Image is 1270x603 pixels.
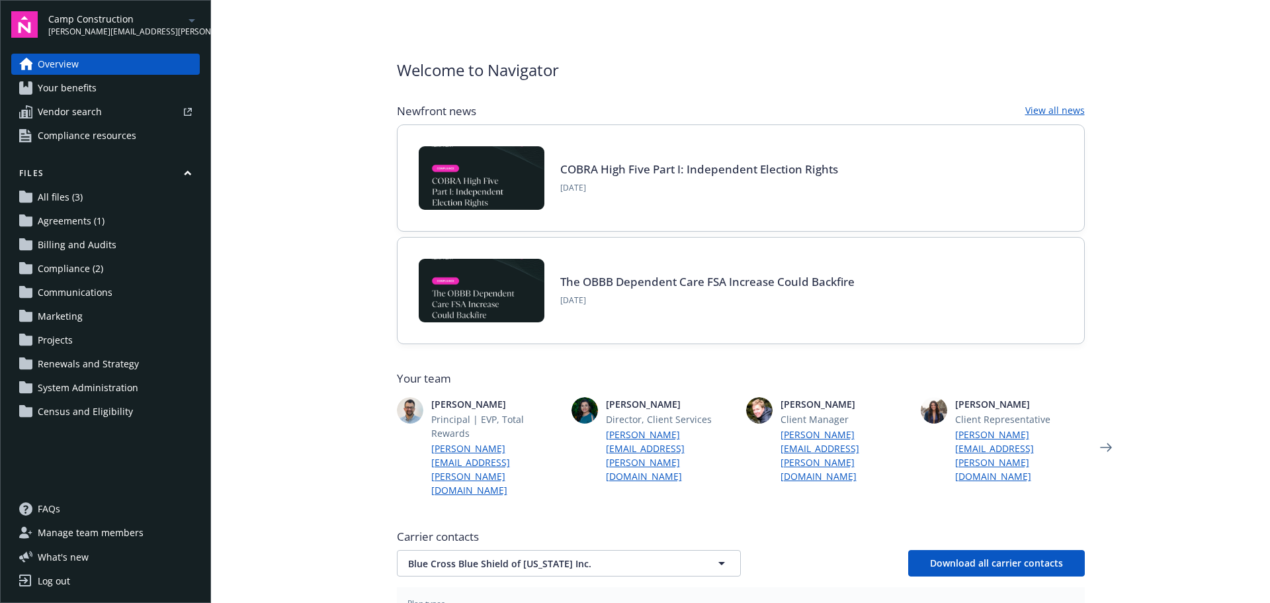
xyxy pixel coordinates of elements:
[11,498,200,520] a: FAQs
[38,522,144,543] span: Manage team members
[48,11,200,38] button: Camp Construction[PERSON_NAME][EMAIL_ADDRESS][PERSON_NAME][DOMAIN_NAME]arrowDropDown
[11,234,200,255] a: Billing and Audits
[38,187,83,208] span: All files (3)
[11,282,200,303] a: Communications
[38,258,103,279] span: Compliance (2)
[11,11,38,38] img: navigator-logo.svg
[11,210,200,232] a: Agreements (1)
[11,54,200,75] a: Overview
[38,77,97,99] span: Your benefits
[48,12,184,26] span: Camp Construction
[11,330,200,351] a: Projects
[38,401,133,422] span: Census and Eligibility
[955,428,1085,483] a: [PERSON_NAME][EMAIL_ADDRESS][PERSON_NAME][DOMAIN_NAME]
[11,101,200,122] a: Vendor search
[11,353,200,375] a: Renewals and Strategy
[955,397,1085,411] span: [PERSON_NAME]
[11,167,200,184] button: Files
[746,397,773,424] img: photo
[11,377,200,398] a: System Administration
[48,26,184,38] span: [PERSON_NAME][EMAIL_ADDRESS][PERSON_NAME][DOMAIN_NAME]
[781,428,910,483] a: [PERSON_NAME][EMAIL_ADDRESS][PERSON_NAME][DOMAIN_NAME]
[781,412,910,426] span: Client Manager
[38,54,79,75] span: Overview
[397,103,476,119] span: Newfront news
[921,397,947,424] img: photo
[38,377,138,398] span: System Administration
[11,306,200,327] a: Marketing
[431,412,561,440] span: Principal | EVP, Total Rewards
[397,58,559,82] span: Welcome to Navigator
[606,397,736,411] span: [PERSON_NAME]
[560,182,838,194] span: [DATE]
[38,571,70,592] div: Log out
[38,330,73,351] span: Projects
[606,412,736,426] span: Director, Client Services
[38,101,102,122] span: Vendor search
[11,125,200,146] a: Compliance resources
[1025,103,1085,119] a: View all news
[11,550,110,564] button: What's new
[431,441,561,497] a: [PERSON_NAME][EMAIL_ADDRESS][PERSON_NAME][DOMAIN_NAME]
[38,282,112,303] span: Communications
[560,274,855,289] a: The OBBB Dependent Care FSA Increase Could Backfire
[431,397,561,411] span: [PERSON_NAME]
[571,397,598,424] img: photo
[11,258,200,279] a: Compliance (2)
[38,353,139,375] span: Renewals and Strategy
[397,397,423,424] img: photo
[397,529,1085,545] span: Carrier contacts
[560,295,855,306] span: [DATE]
[419,259,544,322] img: BLOG-Card Image - Compliance - OBBB Dep Care FSA - 08-01-25.jpg
[397,550,741,577] button: Blue Cross Blue Shield of [US_STATE] Inc.
[955,412,1085,426] span: Client Representative
[38,234,116,255] span: Billing and Audits
[38,125,136,146] span: Compliance resources
[930,557,1063,569] span: Download all carrier contacts
[184,12,200,28] a: arrowDropDown
[781,397,910,411] span: [PERSON_NAME]
[11,187,200,208] a: All files (3)
[419,146,544,210] img: BLOG-Card Image - Compliance - COBRA High Five Pt 1 07-18-25.jpg
[38,306,83,327] span: Marketing
[1095,437,1117,458] a: Next
[38,498,60,520] span: FAQs
[560,162,838,177] a: COBRA High Five Part I: Independent Election Rights
[908,550,1085,577] button: Download all carrier contacts
[11,77,200,99] a: Your benefits
[397,371,1085,387] span: Your team
[11,522,200,543] a: Manage team members
[606,428,736,483] a: [PERSON_NAME][EMAIL_ADDRESS][PERSON_NAME][DOMAIN_NAME]
[408,557,683,571] span: Blue Cross Blue Shield of [US_STATE] Inc.
[38,210,105,232] span: Agreements (1)
[38,550,89,564] span: What ' s new
[11,401,200,422] a: Census and Eligibility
